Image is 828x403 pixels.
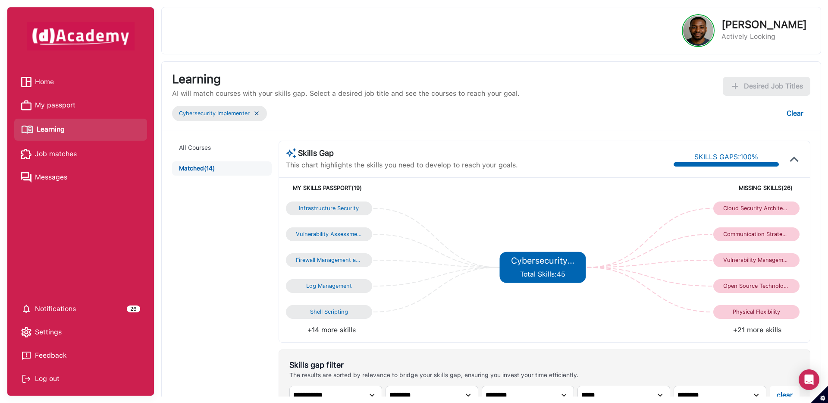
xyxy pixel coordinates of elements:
[780,104,810,123] button: Clear
[373,234,499,268] g: Edge from 1 to 5
[730,81,740,91] img: add icon
[35,148,77,161] span: Job matches
[511,255,574,266] h5: Cybersecurity Implementer
[587,234,712,268] g: Edge from 5 to 7
[744,81,803,91] span: Desired Job Titles
[723,231,790,238] div: Communication Strategies
[373,260,499,268] g: Edge from 2 to 5
[723,77,810,96] button: Add desired job titles
[723,309,790,315] div: Physical Flexibility
[289,360,578,370] div: Skills gap filter
[21,372,140,385] div: Log out
[127,305,140,312] div: 26
[587,268,712,312] g: Edge from 5 to 10
[723,283,790,290] div: Open Source Technology
[172,88,520,99] p: AI will match courses with your skills gap. Select a desired job title and see the courses to rea...
[21,149,31,159] img: Job matches icon
[286,325,544,335] li: +14 more skills
[21,122,140,137] a: Learning iconLearning
[544,325,803,335] li: +21 more skills
[21,304,31,314] img: setting
[21,148,140,161] a: Job matches iconJob matches
[373,268,499,286] g: Edge from 3 to 5
[21,350,31,361] img: feedback
[296,257,362,264] div: Firewall Management and Implementation
[723,257,790,264] div: Vulnerability Management
[721,19,807,30] p: [PERSON_NAME]
[799,369,819,390] div: Open Intercom Messenger
[777,390,793,400] div: clear
[286,160,518,170] p: This chart highlights the skills you need to develop to reach your goals.
[35,171,67,184] span: Messages
[21,349,140,362] a: Feedback
[786,151,803,168] img: icon
[21,100,31,110] img: My passport icon
[35,76,54,88] span: Home
[723,205,790,212] div: Cloud Security Architecture
[35,326,62,339] span: Settings
[286,148,296,158] img: AI Course Suggestion
[21,77,31,87] img: Home icon
[21,374,31,384] img: Log out
[587,208,712,268] g: Edge from 5 to 6
[543,185,792,192] h5: MISSING SKILLS (26)
[179,109,250,118] div: Cybersecurity Implementer
[172,161,272,176] button: Matched(14)
[811,386,828,403] button: Set cookie preferences
[683,16,713,46] img: Profile
[21,327,31,337] img: setting
[296,231,362,238] div: Vulnerability Assessment
[721,31,807,42] p: Actively Looking
[694,152,758,162] div: SKILLS GAPS: 100 %
[253,110,260,117] img: ...
[21,122,33,137] img: Learning icon
[21,172,31,183] img: Messages icon
[293,185,543,192] h5: MY SKILLS PASSPORT (19)
[35,302,76,315] span: Notifications
[37,123,65,136] span: Learning
[520,270,565,278] span: Total Skills: 45
[35,99,75,112] span: My passport
[286,148,518,158] h3: Skills Gap
[587,260,712,268] g: Edge from 5 to 8
[172,72,520,87] h3: Learning
[373,208,499,268] g: Edge from 0 to 5
[21,171,140,184] a: Messages iconMessages
[289,372,578,379] div: The results are sorted by relevance to bridge your skills gap, ensuring you invest your time effi...
[296,283,362,290] div: Log Management
[296,205,362,212] div: Infrastructure Security
[21,99,140,112] a: My passport iconMy passport
[587,268,712,286] g: Edge from 5 to 9
[27,22,135,50] img: dAcademy
[296,309,362,315] div: Shell Scripting
[172,141,272,155] button: All Courses
[373,268,499,312] g: Edge from 4 to 5
[21,76,140,88] a: Home iconHome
